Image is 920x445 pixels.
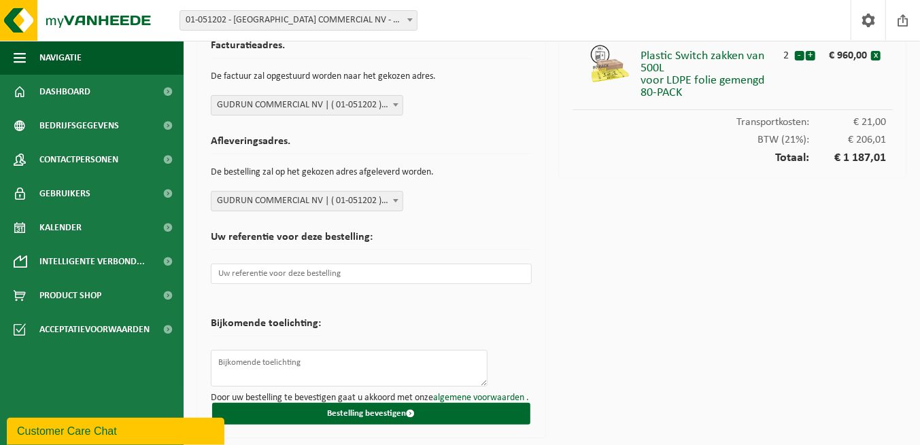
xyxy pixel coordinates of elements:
span: Navigatie [39,41,82,75]
p: De bestelling zal op het gekozen adres afgeleverd worden. [211,161,532,184]
button: Bestelling bevestigen [212,403,530,425]
a: algemene voorwaarden . [433,393,529,403]
span: GUDRUN COMMERCIAL NV | ( 01-051202 ) | INDUSTRIESTRAAT 18, 2500 LIER | 0476.530.118 [211,96,403,115]
div: 2 [779,43,794,61]
p: De factuur zal opgestuurd worden naar het gekozen adres. [211,65,532,88]
span: Contactpersonen [39,143,118,177]
span: Intelligente verbond... [39,245,145,279]
div: € 960,00 [825,43,871,61]
h2: Facturatieadres. [211,40,532,58]
div: BTW (21%): [573,128,893,145]
span: 01-051202 - GUDRUN COMMERCIAL NV - LIER [180,10,418,31]
iframe: chat widget [7,415,227,445]
span: Product Shop [39,279,101,313]
div: Totaal: [573,145,893,164]
span: 01-051202 - GUDRUN COMMERCIAL NV - LIER [180,11,417,30]
span: Kalender [39,211,82,245]
span: € 206,01 [809,135,886,145]
span: GUDRUN COMMERCIAL NV | ( 01-051202 ) | INDUSTRIESTRAAT 18, 2500 LIER | 0476.530.118 [211,95,403,115]
img: 01-999968 [590,43,630,84]
div: Plastic Switch zakken van 500L voor LDPE folie gemengd 80-PACK [641,43,779,99]
input: Uw referentie voor deze bestelling [211,264,532,284]
span: € 1 187,01 [809,152,886,164]
span: Acceptatievoorwaarden [39,313,150,346]
span: € 21,00 [809,117,886,128]
button: + [806,51,815,60]
button: - [795,51,804,60]
p: Door uw bestelling te bevestigen gaat u akkoord met onze [211,393,532,403]
span: Dashboard [39,75,90,109]
h2: Bijkomende toelichting: [211,318,321,336]
h2: Uw referentie voor deze bestelling: [211,232,532,250]
span: Bedrijfsgegevens [39,109,119,143]
span: GUDRUN COMMERCIAL NV | ( 01-051202 ) | INDUSTRIESTRAAT 18, 2500 LIER | 0476.530.118 [211,192,403,211]
span: Gebruikers [39,177,90,211]
span: GUDRUN COMMERCIAL NV | ( 01-051202 ) | INDUSTRIESTRAAT 18, 2500 LIER | 0476.530.118 [211,191,403,211]
button: x [871,51,881,60]
div: Transportkosten: [573,110,893,128]
h2: Afleveringsadres. [211,136,532,154]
